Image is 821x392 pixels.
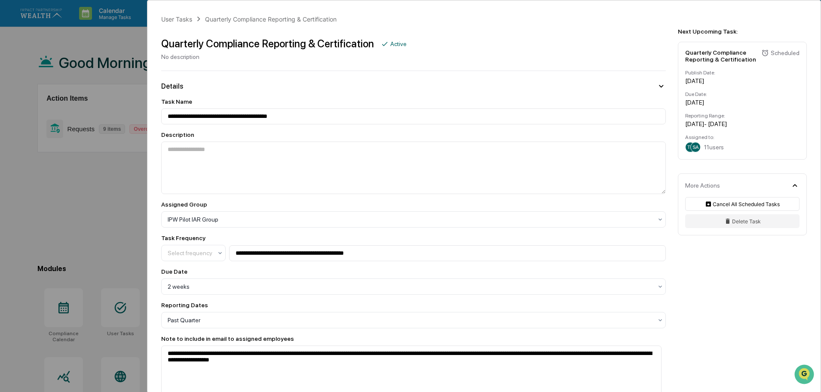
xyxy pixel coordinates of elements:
[9,18,156,32] p: How can we help?
[161,268,666,275] div: Due Date
[161,37,374,50] div: Quarterly Compliance Reporting & Certification
[5,121,58,137] a: 🔎Data Lookup
[687,144,693,150] span: TS
[161,53,407,60] div: No description
[9,109,15,116] div: 🖐️
[161,15,192,23] div: User Tasks
[685,197,800,211] button: Cancel All Scheduled Tasks
[685,120,800,127] div: [DATE] - [DATE]
[685,99,800,106] div: [DATE]
[9,66,24,81] img: 1746055101610-c473b297-6a78-478c-a979-82029cc54cd1
[793,364,817,387] iframe: Open customer support
[71,108,107,117] span: Attestations
[704,144,724,151] span: 11 users
[17,108,55,117] span: Preclearance
[390,40,407,47] div: Active
[29,66,141,74] div: Start new chat
[685,49,758,63] div: Quarterly Compliance Reporting & Certification
[161,131,666,138] div: Description
[685,77,800,84] div: [DATE]
[146,68,156,79] button: Start new chat
[86,146,104,152] span: Pylon
[685,113,800,119] div: Reporting Range:
[678,28,807,35] div: Next Upcoming Task:
[161,201,666,208] div: Assigned Group
[685,70,800,76] div: Publish Date:
[161,335,666,342] div: Note to include in email to assigned employees
[59,105,110,120] a: 🗄️Attestations
[161,302,666,309] div: Reporting Dates
[161,98,666,105] div: Task Name
[692,144,699,150] span: SA
[62,109,69,116] div: 🗄️
[685,91,800,97] div: Due Date:
[161,235,205,241] div: Task Frequency
[771,49,800,56] div: Scheduled
[161,82,183,90] div: Details
[685,214,800,228] button: Delete Task
[29,74,109,81] div: We're available if you need us!
[685,182,720,189] div: More Actions
[205,15,337,23] div: Quarterly Compliance Reporting & Certification
[9,126,15,133] div: 🔎
[17,125,54,133] span: Data Lookup
[61,145,104,152] a: Powered byPylon
[685,134,800,140] div: Assigned to:
[5,105,59,120] a: 🖐️Preclearance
